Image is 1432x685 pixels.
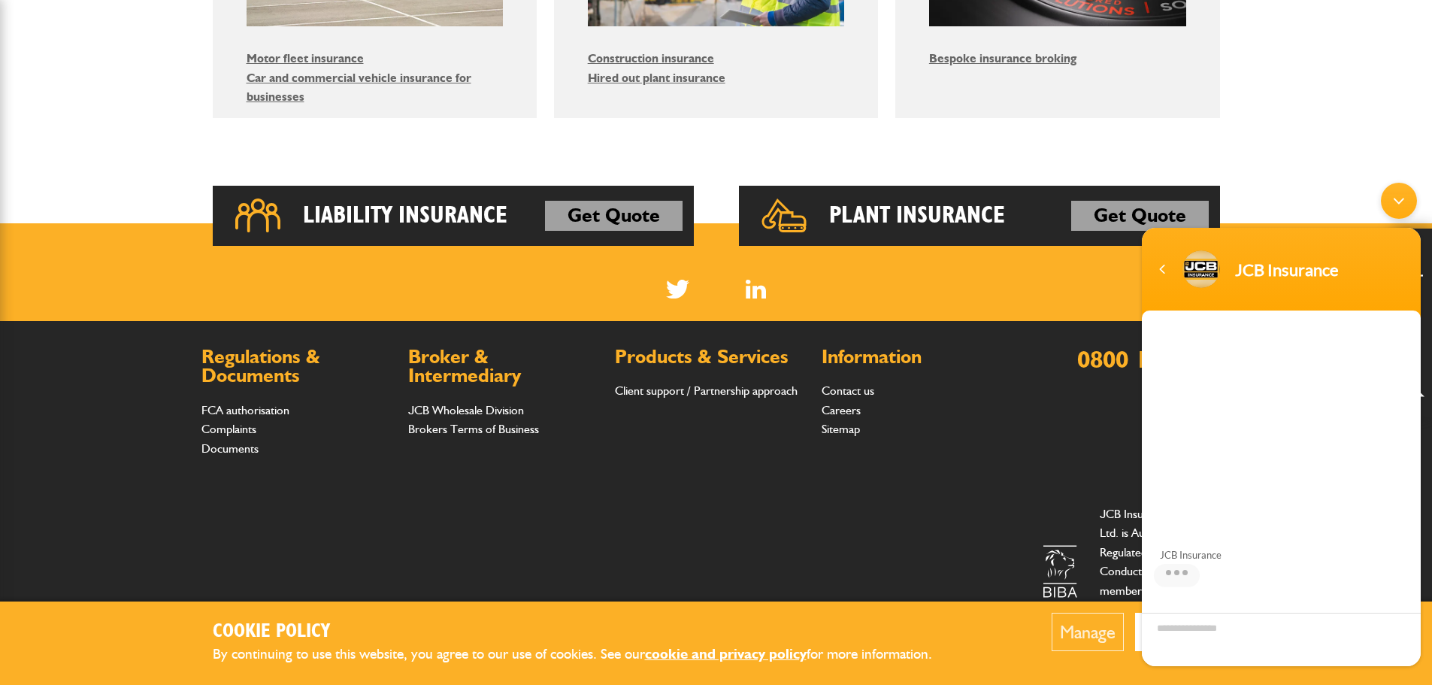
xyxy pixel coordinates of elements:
[408,347,600,386] h2: Broker & Intermediary
[213,643,957,666] p: By continuing to use this website, you agree to our use of cookies. See our for more information.
[822,347,1013,367] h2: Information
[615,347,807,367] h2: Products & Services
[746,280,766,299] img: Linked In
[408,422,539,436] a: Brokers Terms of Business
[201,403,289,417] a: FCA authorisation
[1077,344,1231,374] a: 0800 141 2877
[588,51,714,65] a: Construction insurance
[1134,175,1428,674] iframe: SalesIQ Chatwindow
[247,71,471,105] a: Car and commercial vehicle insurance for businesses
[822,403,861,417] a: Careers
[666,280,689,299] img: Twitter
[201,422,256,436] a: Complaints
[1100,505,1231,639] p: JCB Insurance Services Ltd. is Authorised and Regulated by the Financial Conduct Authority and is...
[213,620,957,644] h2: Cookie Policy
[829,201,1005,231] h2: Plant Insurance
[201,441,259,456] a: Documents
[1052,613,1124,651] button: Manage
[201,347,393,386] h2: Regulations & Documents
[303,201,507,231] h2: Liability Insurance
[545,201,683,231] a: Get Quote
[408,403,524,417] a: JCB Wholesale Division
[929,51,1076,65] a: Bespoke insurance broking
[746,280,766,299] a: LinkedIn
[247,51,364,65] a: Motor fleet insurance
[822,383,874,398] a: Contact us
[588,71,725,85] a: Hired out plant insurance
[1071,201,1209,231] a: Get Quote
[615,383,798,398] a: Client support / Partnership approach
[822,422,860,436] a: Sitemap
[645,645,807,662] a: cookie and privacy policy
